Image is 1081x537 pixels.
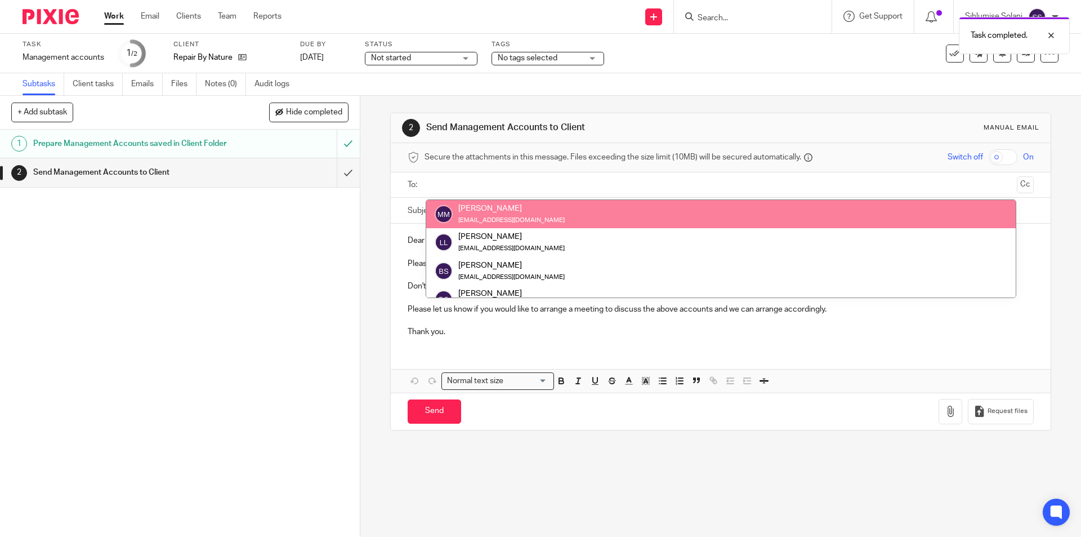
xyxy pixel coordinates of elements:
span: Normal text size [444,375,506,387]
small: [EMAIL_ADDRESS][DOMAIN_NAME] [458,217,565,223]
label: Due by [300,40,351,49]
a: Emails [131,73,163,95]
a: Files [171,73,196,95]
div: 2 [11,165,27,181]
h1: Prepare Management Accounts saved in Client Folder [33,135,228,152]
button: Request files [968,399,1033,424]
p: Repair By Nature [173,52,233,63]
span: Switch off [948,152,983,163]
label: Task [23,40,104,49]
img: svg%3E [435,262,453,280]
p: Dear [PERSON_NAME] [408,235,1033,246]
input: Send [408,400,461,424]
div: [PERSON_NAME] [458,259,565,270]
a: Subtasks [23,73,64,95]
a: Audit logs [254,73,298,95]
h1: Send Management Accounts to Client [33,164,228,181]
img: svg%3E [435,205,453,223]
div: 2 [402,119,420,137]
div: Management accounts [23,52,104,63]
div: [PERSON_NAME] [458,231,565,242]
div: Manual email [984,123,1039,132]
p: Please let us know if you would like to arrange a meeting to discuss the above accounts and we ca... [408,304,1033,315]
label: Subject: [408,205,437,216]
p: Thank you. [408,326,1033,338]
small: /2 [131,51,137,57]
a: Reports [253,11,282,22]
input: Search for option [507,375,547,387]
span: Request files [988,407,1028,416]
img: svg%3E [435,233,453,251]
label: To: [408,179,420,190]
img: svg%3E [1028,8,1046,26]
a: Team [218,11,236,22]
a: Email [141,11,159,22]
label: Client [173,40,286,49]
span: Hide completed [286,108,342,117]
button: + Add subtask [11,103,73,122]
a: Clients [176,11,201,22]
div: [PERSON_NAME] [458,288,615,299]
a: Client tasks [73,73,123,95]
span: On [1023,152,1034,163]
h1: Send Management Accounts to Client [426,122,745,134]
a: Notes (0) [205,73,246,95]
p: Task completed. [971,30,1028,41]
div: 1 [11,136,27,152]
img: Pixie [23,9,79,24]
p: Please find in attachment the latest management accounts for Repair By Nature. [408,258,1033,269]
label: Tags [492,40,604,49]
small: [EMAIL_ADDRESS][DOMAIN_NAME] [458,274,565,280]
span: [DATE] [300,54,324,61]
span: No tags selected [498,54,557,62]
span: Not started [371,54,411,62]
span: Secure the attachments in this message. Files exceeding the size limit (10MB) will be secured aut... [425,152,801,163]
a: Work [104,11,124,22]
small: [EMAIL_ADDRESS][DOMAIN_NAME] [458,245,565,251]
div: 1 [126,47,137,60]
img: svg%3E [435,290,453,308]
button: Cc [1017,176,1034,193]
p: Don't hesitate to contact me should you have any queries. [408,281,1033,292]
div: Search for option [441,372,554,390]
button: Hide completed [269,103,349,122]
label: Status [365,40,477,49]
div: [PERSON_NAME] [458,203,565,214]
